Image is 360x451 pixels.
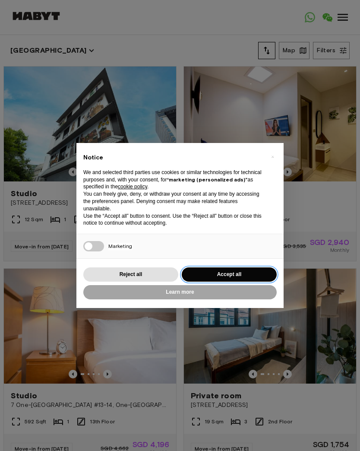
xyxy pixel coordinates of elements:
span: × [271,152,274,162]
h2: Notice [83,153,263,162]
span: Marketing [108,243,132,250]
p: Use the “Accept all” button to consent. Use the “Reject all” button or close this notice to conti... [83,213,263,227]
button: Accept all [182,267,277,282]
p: You can freely give, deny, or withdraw your consent at any time by accessing the preferences pane... [83,191,263,212]
p: We and selected third parties use cookies or similar technologies for technical purposes and, wit... [83,169,263,191]
button: Close this notice [265,150,279,164]
button: Learn more [83,285,277,299]
a: cookie policy [118,184,147,190]
strong: “marketing (personalized ads)” [167,176,247,183]
button: Reject all [83,267,178,282]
